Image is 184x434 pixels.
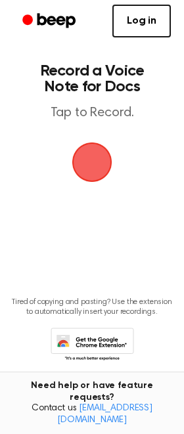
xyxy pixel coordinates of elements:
[24,63,160,95] h1: Record a Voice Note for Docs
[11,297,173,317] p: Tired of copying and pasting? Use the extension to automatically insert your recordings.
[13,9,87,34] a: Beep
[72,142,112,182] button: Beep Logo
[112,5,171,37] a: Log in
[8,403,176,426] span: Contact us
[57,404,152,425] a: [EMAIL_ADDRESS][DOMAIN_NAME]
[24,105,160,121] p: Tap to Record.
